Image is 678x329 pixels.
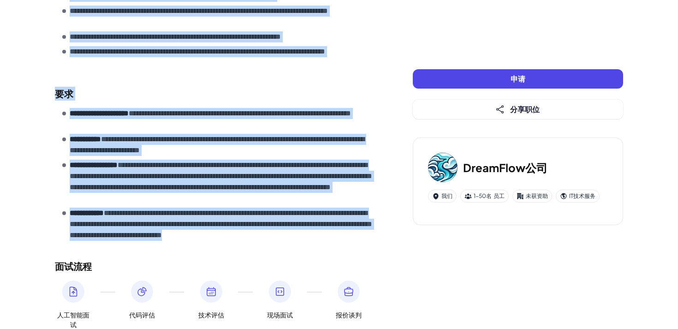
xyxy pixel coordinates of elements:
font: 报价谈判 [336,311,362,319]
font: 分享职位 [510,104,540,114]
font: 员工 [494,192,505,199]
font: 人工智能面试 [57,311,89,329]
font: 我们 [441,192,452,199]
font: 1-50名 [474,192,492,199]
font: 技术评估 [198,311,224,319]
font: 要求 [55,88,73,99]
button: 分享职位 [413,100,623,119]
font: 现场面试 [267,311,293,319]
button: 申请 [413,69,623,89]
font: 代码评估 [129,311,155,319]
font: DreamFlow公司 [463,161,547,174]
img: 博士 [428,153,458,182]
font: 面试流程 [55,260,92,272]
font: 申请 [511,74,525,84]
font: 未获资助 [526,192,548,199]
font: IT技术服务 [569,192,595,199]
